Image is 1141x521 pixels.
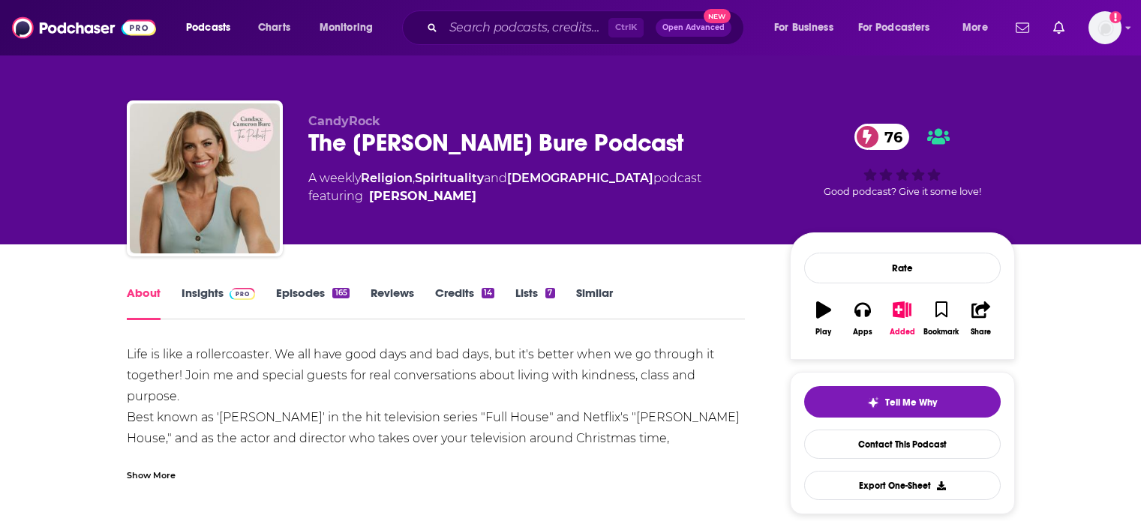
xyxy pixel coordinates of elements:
[1088,11,1121,44] span: Logged in as scottb4744
[790,114,1015,207] div: 76Good podcast? Give it some love!
[704,9,731,23] span: New
[371,286,414,320] a: Reviews
[952,16,1007,40] button: open menu
[507,171,653,185] a: [DEMOGRAPHIC_DATA]
[867,397,879,409] img: tell me why sparkle
[308,169,701,205] div: A weekly podcast
[248,16,299,40] a: Charts
[854,124,910,150] a: 76
[764,16,852,40] button: open menu
[1088,11,1121,44] img: User Profile
[182,286,256,320] a: InsightsPodchaser Pro
[1010,15,1035,40] a: Show notifications dropdown
[971,328,991,337] div: Share
[882,292,921,346] button: Added
[824,186,981,197] span: Good podcast? Give it some love!
[12,13,156,42] img: Podchaser - Follow, Share and Rate Podcasts
[890,328,915,337] div: Added
[858,17,930,38] span: For Podcasters
[308,114,380,128] span: CandyRock
[332,288,349,298] div: 165
[308,187,701,205] span: featuring
[923,328,959,337] div: Bookmark
[869,124,910,150] span: 76
[443,16,608,40] input: Search podcasts, credits, & more...
[961,292,1000,346] button: Share
[853,328,872,337] div: Apps
[662,24,725,31] span: Open Advanced
[320,17,373,38] span: Monitoring
[815,328,831,337] div: Play
[515,286,554,320] a: Lists7
[962,17,988,38] span: More
[127,286,161,320] a: About
[922,292,961,346] button: Bookmark
[804,430,1001,459] a: Contact This Podcast
[176,16,250,40] button: open menu
[804,292,843,346] button: Play
[843,292,882,346] button: Apps
[413,171,415,185] span: ,
[230,288,256,300] img: Podchaser Pro
[848,16,952,40] button: open menu
[369,187,476,205] a: [PERSON_NAME]
[804,253,1001,283] div: Rate
[1088,11,1121,44] button: Show profile menu
[276,286,349,320] a: Episodes165
[186,17,230,38] span: Podcasts
[804,471,1001,500] button: Export One-Sheet
[482,288,494,298] div: 14
[1047,15,1070,40] a: Show notifications dropdown
[435,286,494,320] a: Credits14
[361,171,413,185] a: Religion
[309,16,392,40] button: open menu
[804,386,1001,418] button: tell me why sparkleTell Me Why
[885,397,937,409] span: Tell Me Why
[416,10,758,45] div: Search podcasts, credits, & more...
[576,286,613,320] a: Similar
[1109,11,1121,23] svg: Add a profile image
[656,19,731,37] button: Open AdvancedNew
[130,103,280,253] img: The Candace Cameron Bure Podcast
[608,18,644,37] span: Ctrl K
[484,171,507,185] span: and
[545,288,554,298] div: 7
[415,171,484,185] a: Spirituality
[258,17,290,38] span: Charts
[774,17,833,38] span: For Business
